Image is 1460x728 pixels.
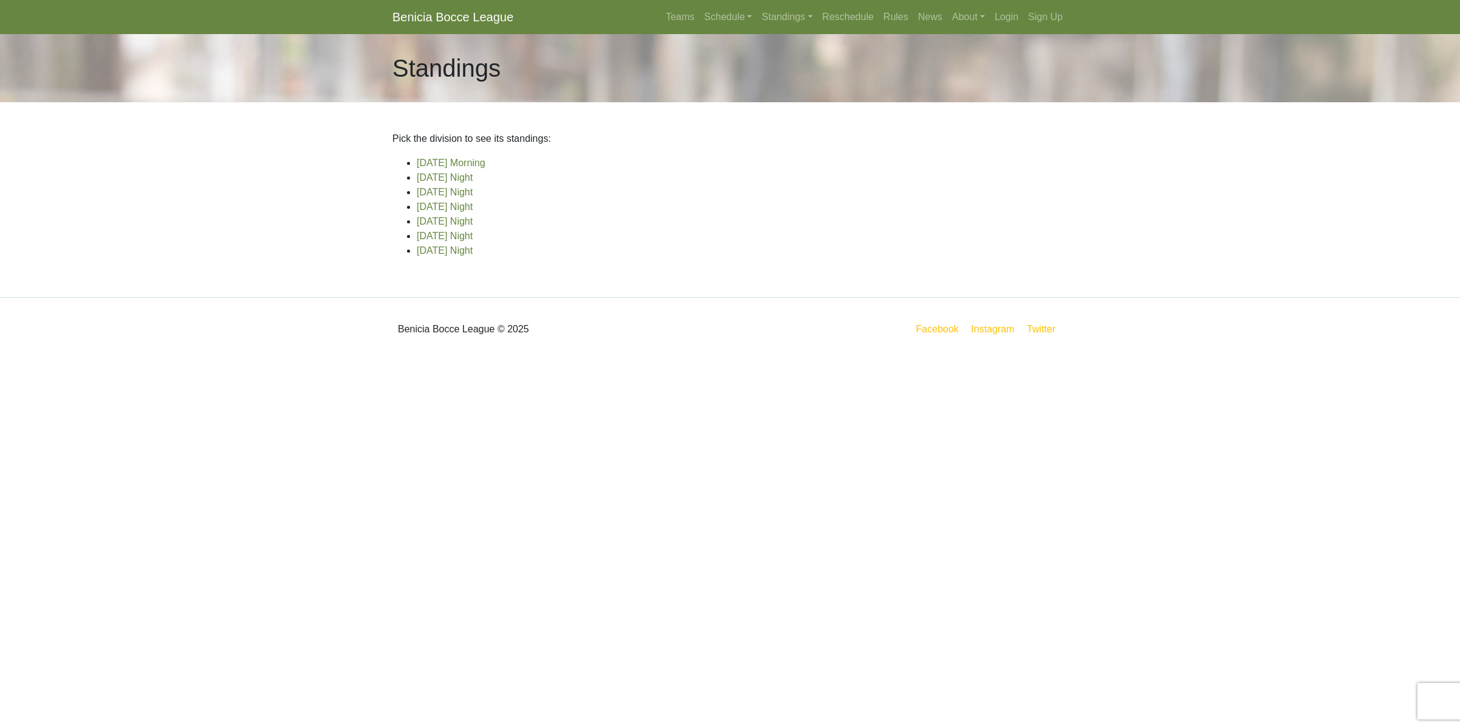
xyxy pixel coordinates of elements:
[417,201,473,212] a: [DATE] Night
[661,5,699,29] a: Teams
[392,131,1068,146] p: Pick the division to see its standings:
[1023,5,1068,29] a: Sign Up
[968,321,1017,337] a: Instagram
[392,54,501,83] h1: Standings
[417,172,473,183] a: [DATE] Night
[913,5,947,29] a: News
[757,5,817,29] a: Standings
[417,245,473,256] a: [DATE] Night
[417,216,473,226] a: [DATE] Night
[417,231,473,241] a: [DATE] Night
[417,187,473,197] a: [DATE] Night
[700,5,757,29] a: Schedule
[914,321,961,337] a: Facebook
[392,5,513,29] a: Benicia Bocce League
[1024,321,1065,337] a: Twitter
[947,5,990,29] a: About
[818,5,879,29] a: Reschedule
[417,158,485,168] a: [DATE] Morning
[878,5,913,29] a: Rules
[990,5,1023,29] a: Login
[383,307,730,351] div: Benicia Bocce League © 2025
